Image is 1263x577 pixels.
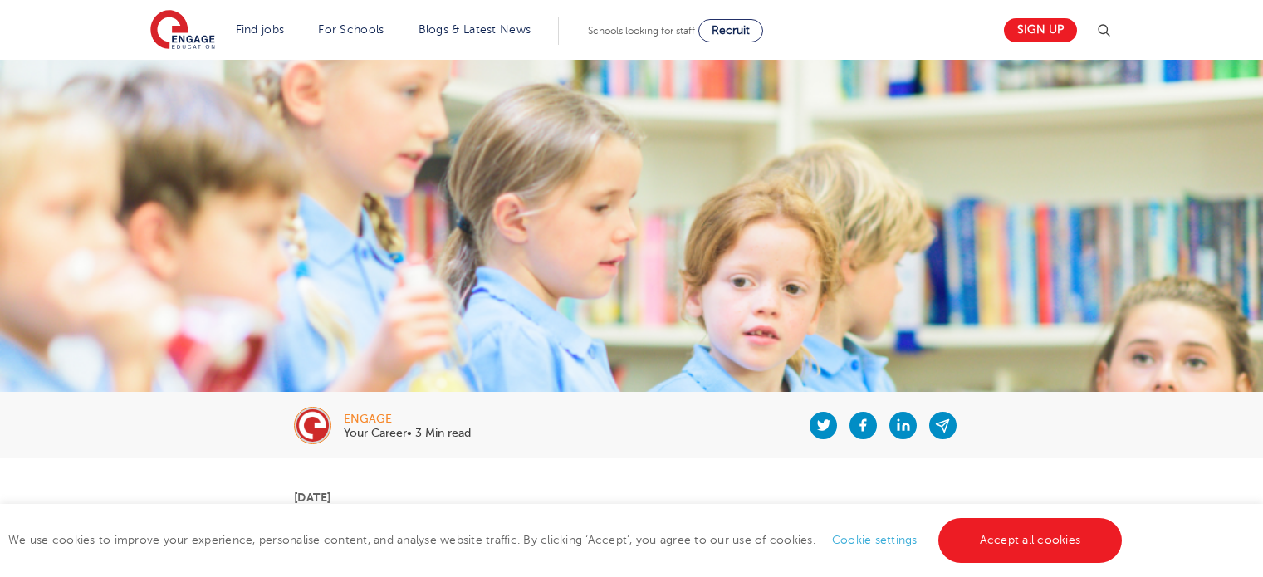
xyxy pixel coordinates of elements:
[8,534,1126,546] span: We use cookies to improve your experience, personalise content, and analyse website traffic. By c...
[344,413,471,425] div: engage
[294,491,969,503] p: [DATE]
[588,25,695,37] span: Schools looking for staff
[712,24,750,37] span: Recruit
[419,23,531,36] a: Blogs & Latest News
[236,23,285,36] a: Find jobs
[698,19,763,42] a: Recruit
[318,23,384,36] a: For Schools
[832,534,918,546] a: Cookie settings
[1004,18,1077,42] a: Sign up
[938,518,1123,563] a: Accept all cookies
[150,10,215,51] img: Engage Education
[344,428,471,439] p: Your Career• 3 Min read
